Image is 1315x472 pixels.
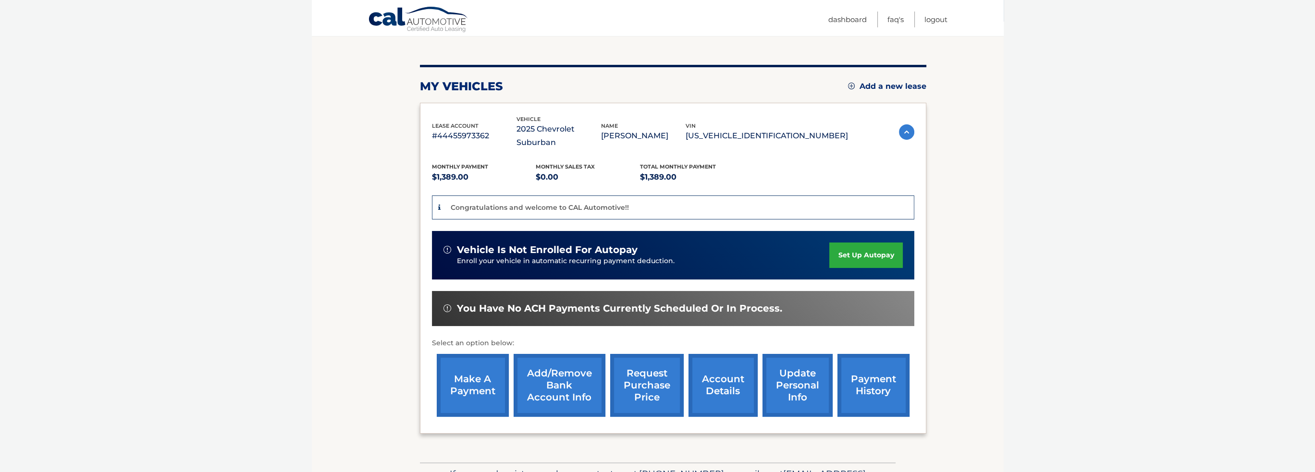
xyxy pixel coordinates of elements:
span: vin [686,122,696,129]
a: FAQ's [887,12,904,27]
span: Total Monthly Payment [640,163,716,170]
a: Logout [924,12,947,27]
span: Monthly Payment [432,163,488,170]
a: payment history [837,354,909,417]
p: $1,389.00 [640,170,744,184]
a: Cal Automotive [368,6,469,34]
img: accordion-active.svg [899,124,914,140]
a: request purchase price [610,354,684,417]
a: set up autopay [829,242,902,268]
a: Add/Remove bank account info [514,354,605,417]
h2: my vehicles [420,79,503,94]
p: $1,389.00 [432,170,536,184]
p: [PERSON_NAME] [601,129,686,143]
span: Monthly sales Tax [536,163,595,170]
img: alert-white.svg [443,304,451,312]
p: [US_VEHICLE_IDENTIFICATION_NUMBER] [686,129,848,143]
a: make a payment [437,354,509,417]
a: Add a new lease [848,82,926,91]
a: Dashboard [828,12,867,27]
p: Enroll your vehicle in automatic recurring payment deduction. [457,256,830,266]
p: #44455973362 [432,129,516,143]
img: alert-white.svg [443,246,451,254]
span: vehicle [516,116,541,122]
a: account details [688,354,758,417]
p: 2025 Chevrolet Suburban [516,122,601,149]
span: You have no ACH payments currently scheduled or in process. [457,303,782,315]
p: $0.00 [536,170,640,184]
img: add.svg [848,83,855,89]
a: update personal info [762,354,833,417]
span: lease account [432,122,479,129]
p: Select an option below: [432,338,914,349]
span: name [601,122,618,129]
p: Congratulations and welcome to CAL Automotive!! [451,203,629,212]
span: vehicle is not enrolled for autopay [457,244,638,256]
